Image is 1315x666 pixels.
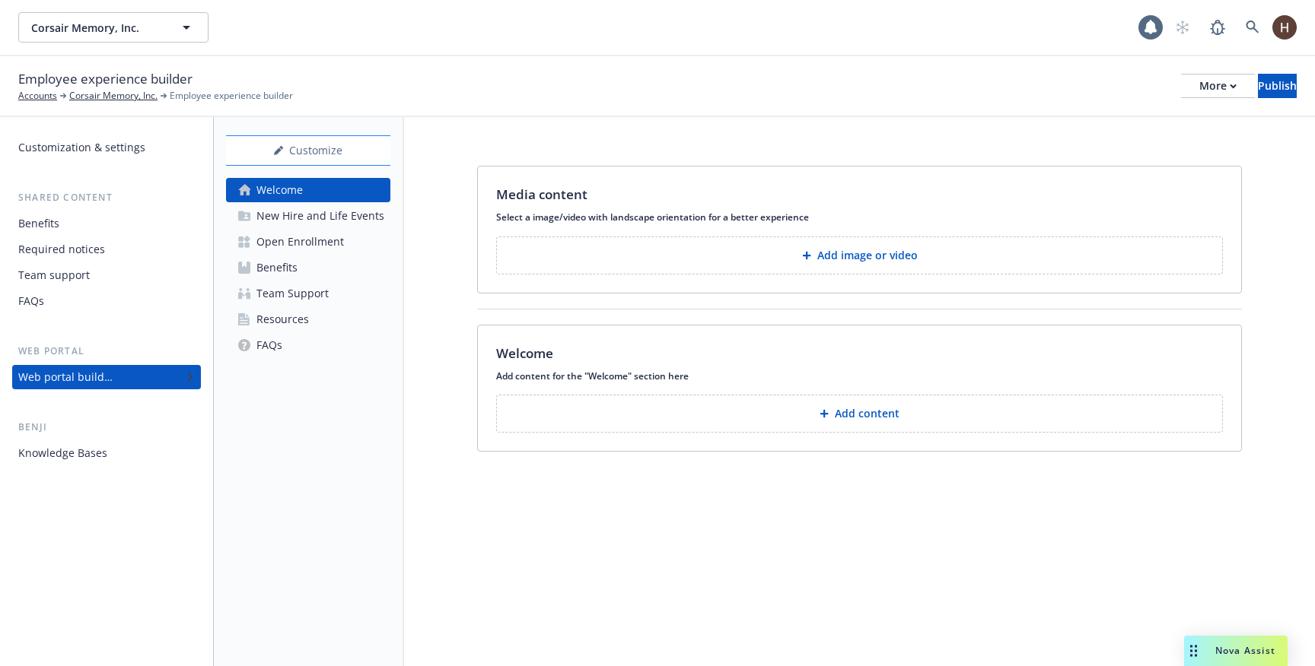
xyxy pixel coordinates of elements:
span: Nova Assist [1215,644,1275,657]
button: More [1181,74,1255,98]
a: Search [1237,12,1268,43]
img: photo [1272,15,1297,40]
button: Corsair Memory, Inc. [18,12,209,43]
div: Team support [18,263,90,287]
a: Corsair Memory, Inc. [69,89,158,103]
a: Accounts [18,89,57,103]
div: Benefits [256,255,298,280]
button: Add image or video [496,236,1223,274]
p: Add content for the "Welcome" section here [496,369,1223,382]
a: Benefits [226,255,390,280]
a: Customization & settings [12,135,201,160]
p: Welcome [496,344,553,363]
p: Add image or video [817,248,918,263]
div: Publish [1258,75,1297,97]
a: Team Support [226,281,390,306]
p: Media content [496,185,587,205]
div: Web portal builder [18,365,113,389]
a: Resources [226,307,390,331]
p: Select a image/video with landscape orientation for a better experience [496,211,1223,224]
div: Customize [226,136,390,165]
div: Customization & settings [18,135,145,160]
div: Required notices [18,237,105,262]
div: Resources [256,307,309,331]
div: Web portal [12,344,201,359]
div: Benji [12,420,201,435]
button: Add content [496,395,1223,433]
a: Required notices [12,237,201,262]
a: Benefits [12,211,201,236]
div: More [1199,75,1237,97]
button: Customize [226,135,390,166]
div: Drag to move [1184,636,1203,666]
div: FAQs [18,289,44,313]
div: FAQs [256,333,282,357]
div: Knowledge Bases [18,441,107,465]
a: Report a Bug [1202,12,1233,43]
div: Shared content [12,190,201,205]
span: Employee experience builder [170,89,293,103]
p: Add content [835,406,899,421]
div: Benefits [18,211,59,236]
span: Corsair Memory, Inc. [31,20,163,36]
a: Web portal builder [12,365,201,389]
a: Start snowing [1167,12,1198,43]
a: New Hire and Life Events [226,204,390,228]
span: Employee experience builder [18,69,193,89]
a: Knowledge Bases [12,441,201,465]
button: Publish [1258,74,1297,98]
a: Open Enrollment [226,230,390,254]
a: FAQs [226,333,390,357]
div: Welcome [256,178,303,202]
div: Team Support [256,281,329,306]
div: New Hire and Life Events [256,204,384,228]
a: FAQs [12,289,201,313]
a: Welcome [226,178,390,202]
button: Nova Assist [1184,636,1288,666]
a: Team support [12,263,201,287]
div: Open Enrollment [256,230,344,254]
